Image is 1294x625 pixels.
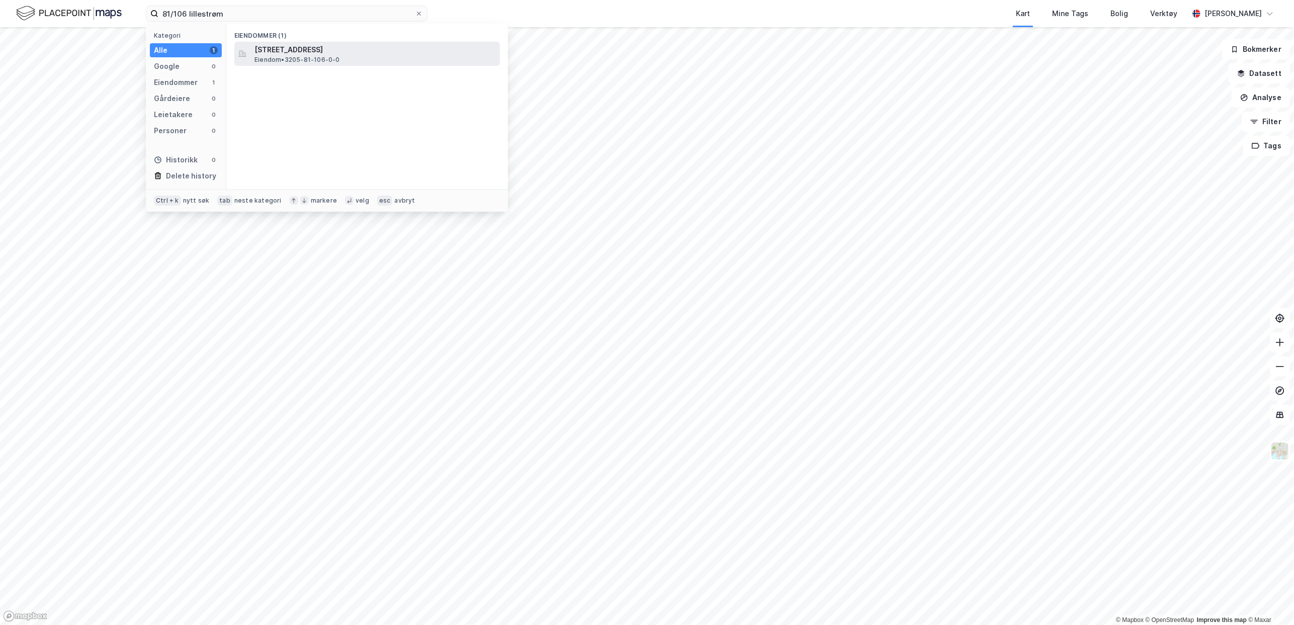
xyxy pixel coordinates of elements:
div: Gårdeiere [154,93,190,105]
a: Mapbox homepage [3,610,47,622]
div: nytt søk [183,197,210,205]
div: Eiendommer (1) [226,24,508,42]
div: Kart [1016,8,1030,20]
div: 0 [210,62,218,70]
div: 0 [210,111,218,119]
img: logo.f888ab2527a4732fd821a326f86c7f29.svg [16,5,122,22]
div: Mine Tags [1052,8,1088,20]
div: esc [377,196,393,206]
div: [PERSON_NAME] [1204,8,1262,20]
div: Personer [154,125,187,137]
div: 0 [210,156,218,164]
img: Z [1270,441,1289,461]
div: markere [311,197,337,205]
button: Analyse [1232,87,1290,108]
div: 0 [210,95,218,103]
div: Kategori [154,32,222,39]
div: Eiendommer [154,76,198,88]
span: Eiendom • 3205-81-106-0-0 [254,56,340,64]
a: OpenStreetMap [1146,616,1194,623]
a: Mapbox [1116,616,1144,623]
div: Historikk [154,154,198,166]
div: tab [217,196,232,206]
div: Google [154,60,180,72]
div: Bolig [1110,8,1128,20]
button: Filter [1242,112,1290,132]
div: Kontrollprogram for chat [1244,577,1294,625]
input: Søk på adresse, matrikkel, gårdeiere, leietakere eller personer [158,6,415,21]
span: [STREET_ADDRESS] [254,44,496,56]
div: 1 [210,46,218,54]
div: avbryt [394,197,415,205]
a: Improve this map [1197,616,1247,623]
div: 1 [210,78,218,86]
div: velg [356,197,369,205]
div: neste kategori [234,197,282,205]
div: Ctrl + k [154,196,181,206]
iframe: Chat Widget [1244,577,1294,625]
div: Alle [154,44,167,56]
button: Datasett [1229,63,1290,83]
div: Verktøy [1150,8,1177,20]
button: Tags [1243,136,1290,156]
div: Delete history [166,170,216,182]
div: Leietakere [154,109,193,121]
div: 0 [210,127,218,135]
button: Bokmerker [1222,39,1290,59]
